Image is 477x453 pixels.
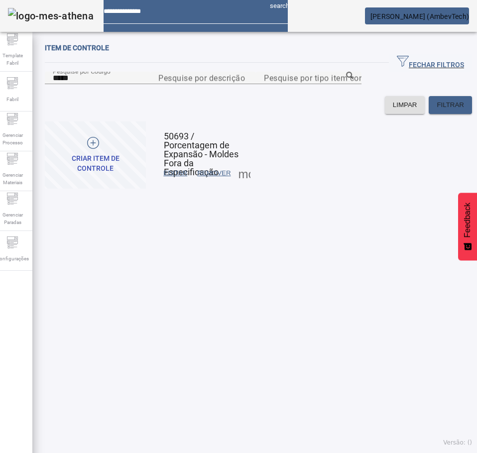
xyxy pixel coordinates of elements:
button: Feedback - Mostrar pesquisa [458,193,477,260]
span: Versão: () [443,439,472,446]
img: logo-mes-athena [8,8,94,24]
button: EDITAR [158,164,192,182]
input: Number [264,72,354,84]
span: FECHAR FILTROS [397,55,464,70]
span: Item de controle [45,44,109,52]
button: REMOVER [192,164,236,182]
mat-label: Pesquise por tipo item controle [264,73,380,83]
span: Fabril [3,93,21,106]
span: EDITAR [163,168,187,178]
button: Criar item de controle [45,121,146,189]
mat-label: Pesquise por descrição [158,73,245,83]
span: LIMPAR [393,100,417,110]
span: [PERSON_NAME] (AmbevTech) [370,12,469,20]
span: REMOVER [197,168,231,178]
span: FILTRAR [437,100,464,110]
div: Criar item de controle [53,154,138,173]
button: LIMPAR [385,96,425,114]
span: 50693 / Porcentagem de Expansão - Moldes Fora da Especificação [164,131,238,177]
button: FILTRAR [429,96,472,114]
mat-label: Pesquise por Código [53,68,111,75]
button: FECHAR FILTROS [389,54,472,72]
span: Feedback [463,203,472,237]
button: Mais [236,164,253,182]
